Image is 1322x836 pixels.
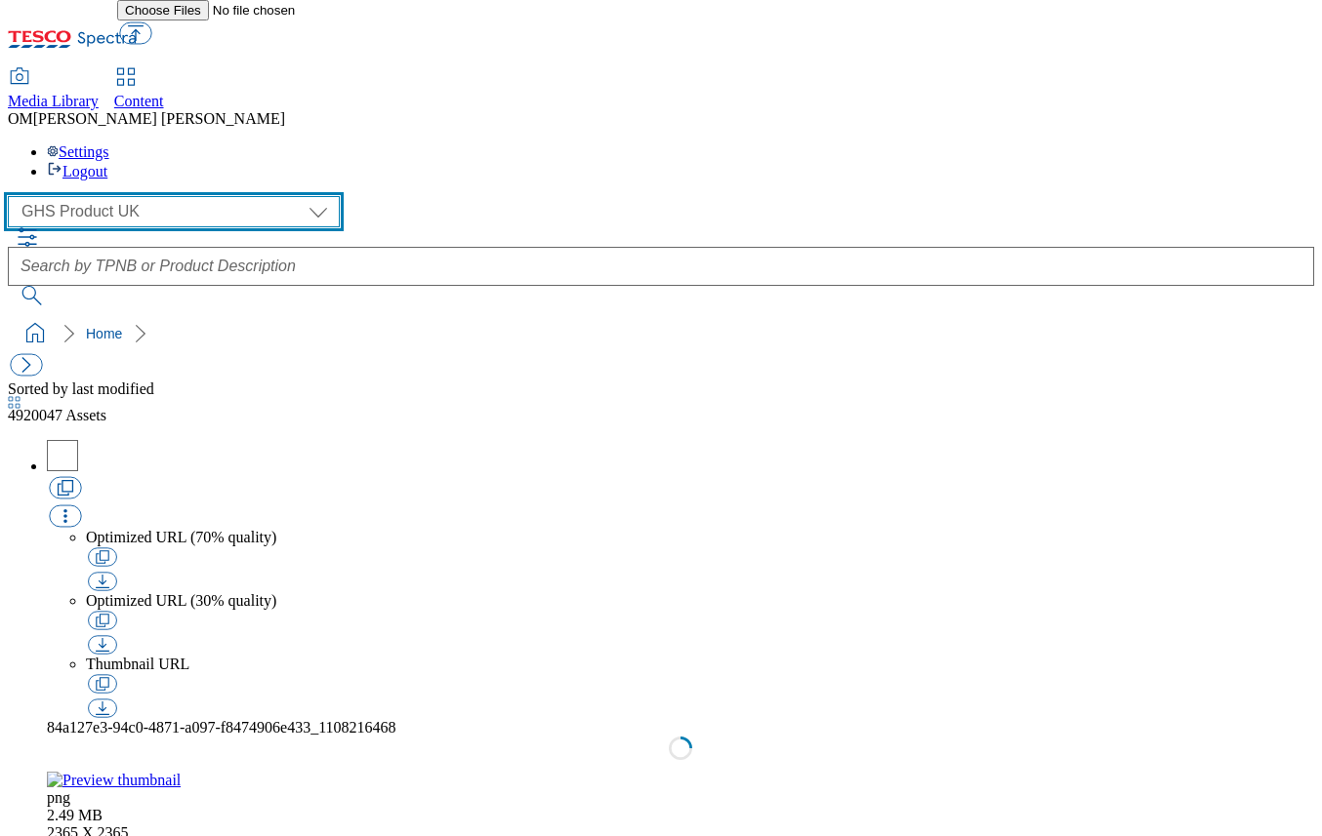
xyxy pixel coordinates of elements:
[47,143,109,160] a: Settings
[114,93,164,109] span: Content
[47,789,70,806] span: Type
[86,326,122,341] a: Home
[47,736,1314,789] a: Preview thumbnail
[8,247,1314,286] input: Search by TPNB or Product Description
[8,110,33,127] span: OM
[114,69,164,110] a: Content
[47,163,107,179] a: Logout
[86,592,276,609] span: Optimized URL (30% quality)
[47,807,103,823] span: Size
[86,656,189,672] span: Thumbnail URL
[8,380,154,397] span: Sorted by last modified
[33,110,285,127] span: [PERSON_NAME] [PERSON_NAME]
[8,407,65,423] span: 4920047
[86,529,276,545] span: Optimized URL (70% quality)
[8,93,99,109] span: Media Library
[47,719,396,736] span: 84a127e3-94c0-4871-a097-f8474906e433_1108216468
[8,407,106,423] span: Assets
[8,69,99,110] a: Media Library
[20,318,51,349] a: home
[8,315,1314,352] nav: breadcrumb
[47,772,181,789] img: Preview thumbnail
